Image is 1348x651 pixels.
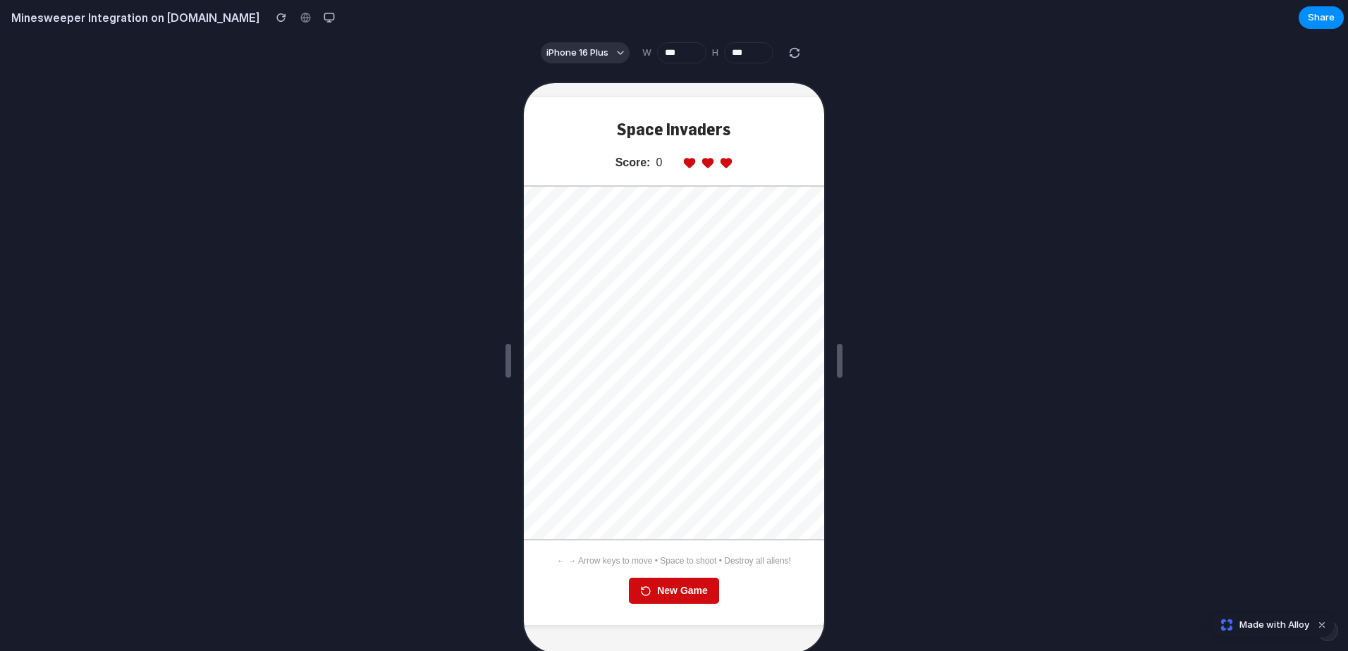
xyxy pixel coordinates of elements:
label: H [712,46,718,60]
h2: Minesweeper Integration on [DOMAIN_NAME] [6,9,259,26]
button: New Game [105,495,195,521]
button: Share [1299,6,1344,29]
span: Made with Alloy [1239,618,1309,632]
a: Made with Alloy [1211,618,1311,632]
span: Score: [92,71,127,88]
button: iPhone 16 Plus [541,42,630,63]
label: W [642,46,651,60]
span: Share [1308,11,1335,25]
button: Dismiss watermark [1313,616,1330,633]
div: ← → Arrow keys to move • Space to shoot • Destroy all aliens! [33,471,267,484]
span: iPhone 16 Plus [546,46,608,60]
h1: Space Invaders [93,35,207,57]
span: 0 [132,71,138,88]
